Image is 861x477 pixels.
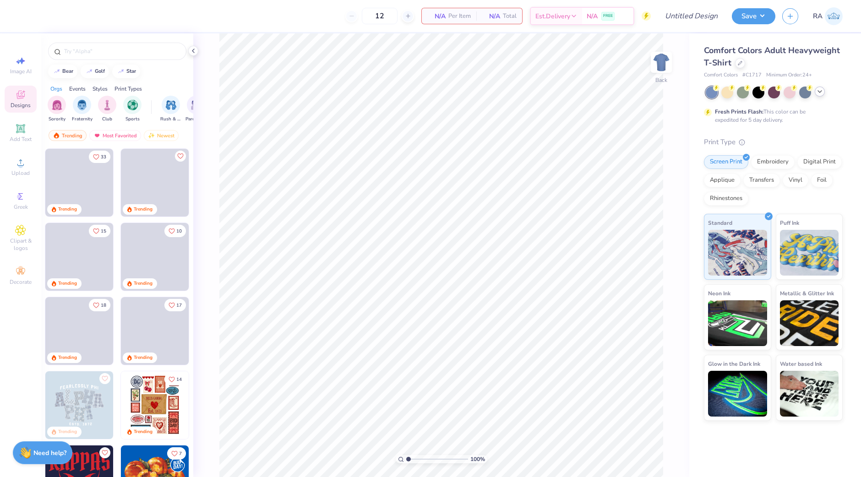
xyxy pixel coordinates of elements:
img: Parent's Weekend Image [191,100,202,110]
button: filter button [160,96,181,123]
div: filter for Parent's Weekend [185,96,207,123]
img: Standard [708,230,767,276]
div: Trending [58,280,77,287]
span: Per Item [448,11,471,21]
span: Metallic & Glitter Ink [780,288,834,298]
span: Rush & Bid [160,116,181,123]
input: Try "Alpha" [63,47,180,56]
span: 15 [101,229,106,233]
img: most_fav.gif [93,132,101,139]
div: Foil [811,173,833,187]
div: Back [655,76,667,84]
div: Trending [58,206,77,213]
div: Most Favorited [89,130,141,141]
span: Fraternity [72,116,93,123]
span: Glow in the Dark Ink [708,359,760,369]
span: Sports [125,116,140,123]
div: Vinyl [783,173,808,187]
button: filter button [48,96,66,123]
div: Trending [58,354,77,361]
span: Clipart & logos [5,237,37,252]
img: Riley Ash [825,7,843,25]
div: Transfers [743,173,780,187]
div: Trending [134,354,153,361]
img: Puff Ink [780,230,839,276]
button: filter button [98,96,116,123]
img: Sports Image [127,100,138,110]
div: Events [69,85,86,93]
button: Like [89,151,110,163]
div: filter for Club [98,96,116,123]
span: Water based Ink [780,359,822,369]
div: Digital Print [797,155,842,169]
button: Like [164,299,186,311]
button: Like [99,447,110,458]
div: star [126,69,136,74]
span: Image AI [10,68,32,75]
input: Untitled Design [658,7,725,25]
strong: Fresh Prints Flash: [715,108,763,115]
div: filter for Rush & Bid [160,96,181,123]
img: trend_line.gif [53,69,60,74]
div: Styles [93,85,108,93]
button: golf [81,65,109,78]
span: 18 [101,303,106,308]
button: Like [164,373,186,385]
span: Est. Delivery [535,11,570,21]
img: Water based Ink [780,371,839,417]
img: Glow in the Dark Ink [708,371,767,417]
span: 33 [101,155,106,159]
span: 14 [176,377,182,382]
div: Orgs [50,85,62,93]
span: Sorority [49,116,65,123]
button: Like [89,225,110,237]
button: star [112,65,140,78]
span: Decorate [10,278,32,286]
span: Minimum Order: 24 + [766,71,812,79]
div: Trending [58,428,77,435]
span: 7 [179,451,182,456]
a: RA [813,7,843,25]
span: RA [813,11,823,22]
div: Trending [134,428,153,435]
img: trend_line.gif [86,69,93,74]
span: N/A [482,11,500,21]
span: Club [102,116,112,123]
button: Save [732,8,775,24]
div: Newest [144,130,179,141]
span: Total [503,11,517,21]
img: Neon Ink [708,300,767,346]
img: 6de2c09e-6ade-4b04-8ea6-6dac27e4729e [121,371,189,439]
img: Club Image [102,100,112,110]
span: N/A [587,11,598,21]
button: Like [164,225,186,237]
button: Like [99,373,110,384]
div: Print Types [114,85,142,93]
span: # C1717 [742,71,762,79]
img: Fraternity Image [77,100,87,110]
span: Comfort Colors [704,71,738,79]
button: filter button [185,96,207,123]
img: Rush & Bid Image [166,100,176,110]
span: N/A [427,11,446,21]
button: Like [167,447,186,460]
div: golf [95,69,105,74]
div: Trending [134,280,153,287]
span: FREE [603,13,613,19]
span: Comfort Colors Adult Heavyweight T-Shirt [704,45,840,68]
div: Screen Print [704,155,748,169]
img: Sorority Image [52,100,62,110]
img: Metallic & Glitter Ink [780,300,839,346]
span: Puff Ink [780,218,799,228]
div: filter for Fraternity [72,96,93,123]
div: This color can be expedited for 5 day delivery. [715,108,828,124]
div: Rhinestones [704,192,748,206]
img: Back [652,53,670,71]
span: 17 [176,303,182,308]
div: filter for Sorority [48,96,66,123]
span: Standard [708,218,732,228]
span: Upload [11,169,30,177]
span: 100 % [470,455,485,463]
span: Parent's Weekend [185,116,207,123]
span: Add Text [10,136,32,143]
